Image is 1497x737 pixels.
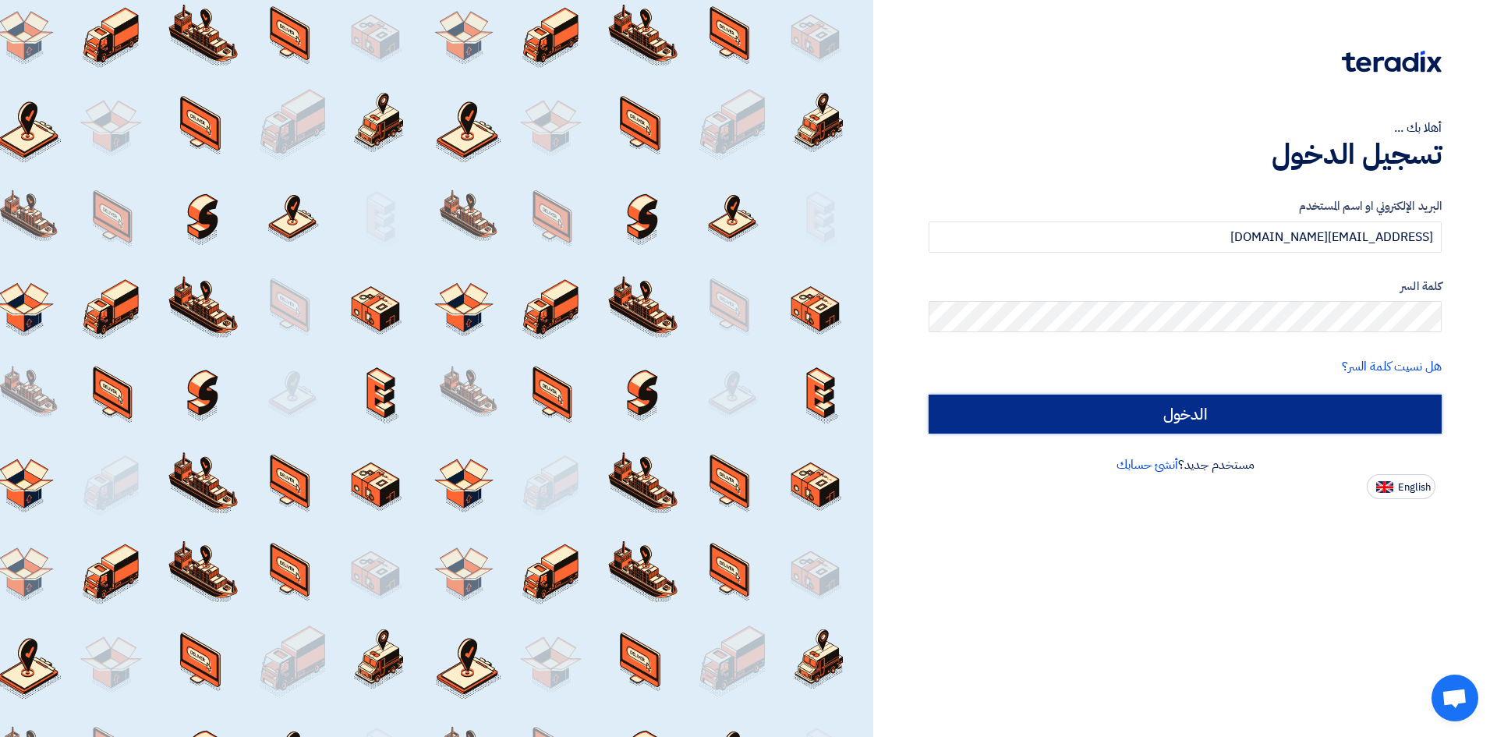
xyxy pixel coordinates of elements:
input: أدخل بريد العمل الإلكتروني او اسم المستخدم الخاص بك ... [929,221,1442,253]
label: البريد الإلكتروني او اسم المستخدم [929,197,1442,215]
div: مستخدم جديد؟ [929,455,1442,474]
img: en-US.png [1376,481,1393,493]
div: Open chat [1432,675,1478,721]
h1: تسجيل الدخول [929,137,1442,172]
span: English [1398,482,1431,493]
label: كلمة السر [929,278,1442,296]
a: أنشئ حسابك [1117,455,1178,474]
a: هل نسيت كلمة السر؟ [1342,357,1442,376]
button: English [1367,474,1435,499]
img: Teradix logo [1342,51,1442,73]
input: الدخول [929,395,1442,434]
div: أهلا بك ... [929,119,1442,137]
